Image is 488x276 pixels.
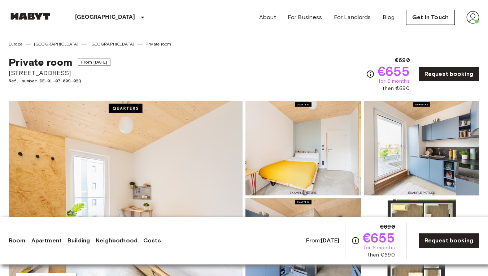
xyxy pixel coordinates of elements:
b: [DATE] [321,237,339,244]
span: €655 [378,65,410,78]
a: Costs [143,236,161,245]
a: Apartment [31,236,62,245]
a: Private room [145,41,171,47]
img: avatar [466,11,479,24]
span: for 6 months [379,78,410,85]
a: For Landlords [334,13,371,22]
a: Request booking [418,66,479,82]
svg: Check cost overview for full price breakdown. Please note that discounts apply to new joiners onl... [351,236,360,245]
span: [STREET_ADDRESS] [9,68,110,78]
svg: Check cost overview for full price breakdown. Please note that discounts apply to new joiners onl... [366,70,375,78]
a: Blog [383,13,395,22]
a: Neighborhood [96,236,138,245]
span: €655 [363,231,395,244]
a: Get in Touch [406,10,455,25]
img: Picture of unit DE-01-07-009-02Q [245,101,361,195]
span: then €690 [383,85,409,92]
a: Request booking [418,233,479,248]
span: €690 [380,223,395,231]
span: From: [306,237,339,245]
a: For Business [288,13,322,22]
img: Habyt [9,13,52,20]
a: Europe [9,41,23,47]
img: Picture of unit DE-01-07-009-02Q [364,101,479,195]
span: Ref. number DE-01-07-009-02Q [9,78,110,84]
a: [GEOGRAPHIC_DATA] [34,41,79,47]
span: Private room [9,56,72,68]
a: [GEOGRAPHIC_DATA] [90,41,134,47]
span: for 6 months [364,244,395,251]
a: About [259,13,276,22]
span: €690 [395,56,410,65]
p: [GEOGRAPHIC_DATA] [75,13,135,22]
a: Building [67,236,90,245]
a: Room [9,236,26,245]
span: then €690 [368,251,395,259]
span: From [DATE] [78,59,111,66]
